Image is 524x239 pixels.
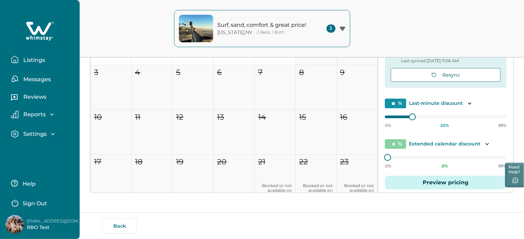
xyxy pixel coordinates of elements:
[385,176,506,189] button: Preview pricing
[21,76,51,83] p: Messages
[255,155,296,199] button: 21Booked or not available on Airbnb
[218,22,310,29] p: Surf, sand, comfort & great price!
[409,141,480,148] p: Extended calendar discount
[21,111,46,118] p: Reports
[11,53,74,66] button: Listings
[21,57,45,64] p: Listings
[441,123,449,128] p: 20 %
[11,72,74,86] button: Messages
[498,163,506,169] p: 99%
[385,123,391,128] p: 0%
[498,123,506,128] p: 99%
[179,15,213,42] img: property-cover
[401,57,480,64] p: Last synced [DATE] 11:06 AM
[296,155,337,199] button: 22Booked or not available on Airbnb
[340,156,349,167] p: 23
[218,30,253,35] p: [US_STATE] , NY
[391,68,501,82] button: Resync
[21,94,46,100] p: Reviews
[11,176,72,190] button: Help
[258,183,292,198] p: Booked or not available on Airbnb
[442,163,448,169] p: 0 %
[409,100,463,107] p: Last-minute discount
[327,24,335,33] span: 3
[21,181,36,187] p: Help
[102,218,137,233] button: Back
[11,91,74,105] button: Reviews
[11,130,74,138] button: Settings
[11,196,72,209] button: Sign Out
[385,163,391,169] p: 0%
[299,183,333,198] p: Booked or not available on Airbnb
[337,155,378,199] button: 23Booked or not available on Airbnb
[299,156,308,167] p: 22
[11,111,74,118] button: Reports
[340,183,374,198] p: Booked or not available on Airbnb
[466,99,474,108] button: Toggle description
[483,140,491,148] button: Toggle description
[258,156,265,167] p: 21
[5,215,24,233] img: Whimstay Host
[21,131,47,138] p: Settings
[174,10,350,47] button: property-coverSurf, sand, comfort & great price![US_STATE],NY2 Beds, 1 Bath3
[27,224,82,231] p: RBO Test
[257,30,285,35] p: 2 Beds, 1 Bath
[23,200,47,207] p: Sign Out
[27,218,82,225] p: [EMAIL_ADDRESS][DOMAIN_NAME]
